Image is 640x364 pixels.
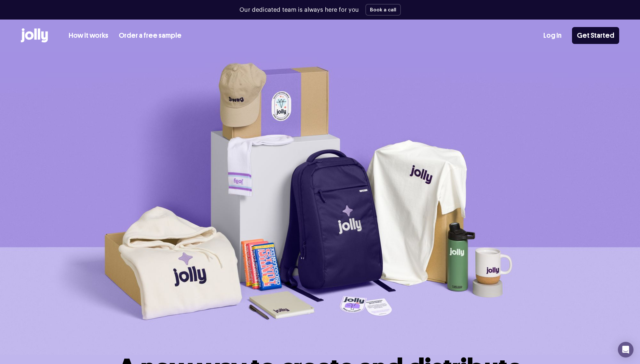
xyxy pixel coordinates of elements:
div: Open Intercom Messenger [618,342,633,357]
a: Log In [543,30,562,41]
a: Order a free sample [119,30,182,41]
p: Our dedicated team is always here for you [239,6,359,14]
a: Get Started [572,27,619,44]
a: How it works [69,30,108,41]
button: Book a call [365,4,401,16]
